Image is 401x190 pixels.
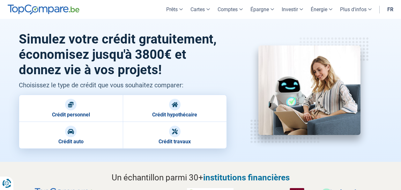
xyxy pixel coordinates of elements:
a: Crédit auto Crédit auto [19,122,123,149]
p: Choisissez le type de crédit que vous souhaitez comparer: [19,80,227,90]
span: institutions financières [203,173,290,182]
h2: Un échantillon parmi 30+ [19,171,382,184]
img: crédit consommation [258,45,360,135]
img: Crédit travaux [172,128,178,135]
img: Crédit auto [68,128,74,135]
h1: Simulez votre crédit gratuitement, économisez jusqu'à 3800€ et donnez vie à vos projets! [19,32,227,78]
a: Crédit hypothécaire Crédit hypothécaire [123,95,227,122]
img: Crédit hypothécaire [172,101,178,108]
img: Crédit personnel [68,101,74,108]
a: Crédit personnel Crédit personnel [19,95,123,122]
a: Crédit travaux Crédit travaux [123,122,227,149]
img: TopCompare [8,4,79,15]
